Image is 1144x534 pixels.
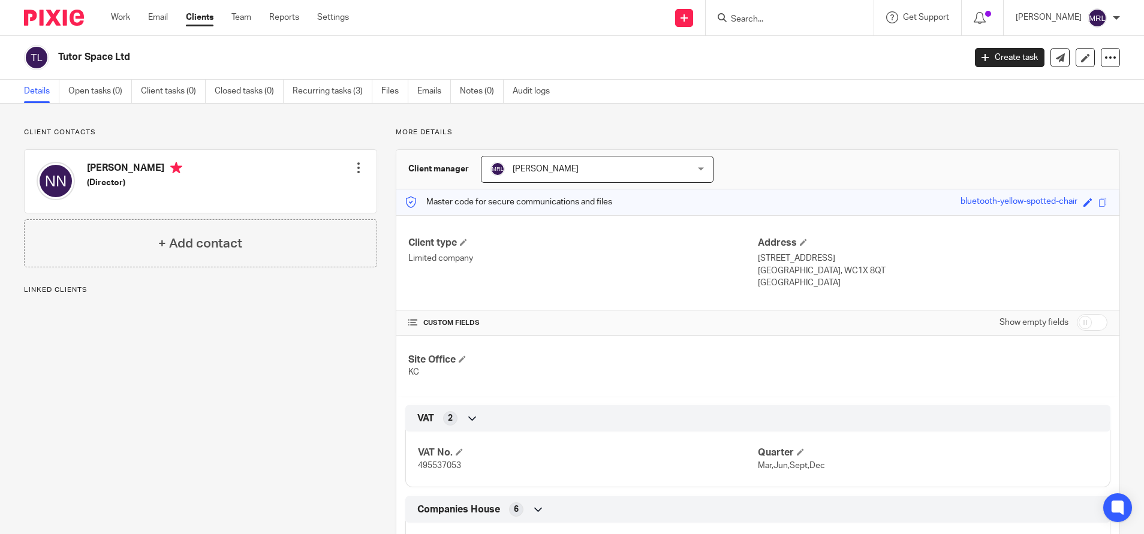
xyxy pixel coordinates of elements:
[405,196,612,208] p: Master code for secure communications and files
[408,163,469,175] h3: Client manager
[417,503,500,516] span: Companies House
[141,80,206,103] a: Client tasks (0)
[68,80,132,103] a: Open tasks (0)
[381,80,408,103] a: Files
[1000,316,1068,328] label: Show empty fields
[730,14,838,25] input: Search
[514,503,519,515] span: 6
[269,11,299,23] a: Reports
[903,13,949,22] span: Get Support
[24,45,49,70] img: svg%3E
[961,195,1077,209] div: bluetooth-yellow-spotted-chair
[186,11,213,23] a: Clients
[408,237,758,249] h4: Client type
[418,461,461,470] span: 495537053
[58,51,777,64] h2: Tutor Space Ltd
[158,234,242,253] h4: + Add contact
[317,11,349,23] a: Settings
[758,237,1107,249] h4: Address
[758,277,1107,289] p: [GEOGRAPHIC_DATA]
[460,80,504,103] a: Notes (0)
[417,412,434,425] span: VAT
[396,128,1120,137] p: More details
[1088,8,1107,28] img: svg%3E
[215,80,284,103] a: Closed tasks (0)
[975,48,1044,67] a: Create task
[758,265,1107,277] p: [GEOGRAPHIC_DATA], WC1X 8QT
[87,162,182,177] h4: [PERSON_NAME]
[24,285,377,295] p: Linked clients
[758,446,1098,459] h4: Quarter
[513,80,559,103] a: Audit logs
[758,461,825,470] span: Mar,Jun,Sept,Dec
[293,80,372,103] a: Recurring tasks (3)
[417,80,451,103] a: Emails
[490,162,505,176] img: svg%3E
[170,162,182,174] i: Primary
[1016,11,1082,23] p: [PERSON_NAME]
[24,80,59,103] a: Details
[513,165,579,173] span: [PERSON_NAME]
[408,368,419,376] span: KC
[24,128,377,137] p: Client contacts
[418,446,758,459] h4: VAT No.
[37,162,75,200] img: svg%3E
[231,11,251,23] a: Team
[24,10,84,26] img: Pixie
[758,252,1107,264] p: [STREET_ADDRESS]
[87,177,182,189] h5: (Director)
[408,252,758,264] p: Limited company
[111,11,130,23] a: Work
[408,318,758,328] h4: CUSTOM FIELDS
[148,11,168,23] a: Email
[448,412,453,424] span: 2
[408,354,758,366] h4: Site Office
